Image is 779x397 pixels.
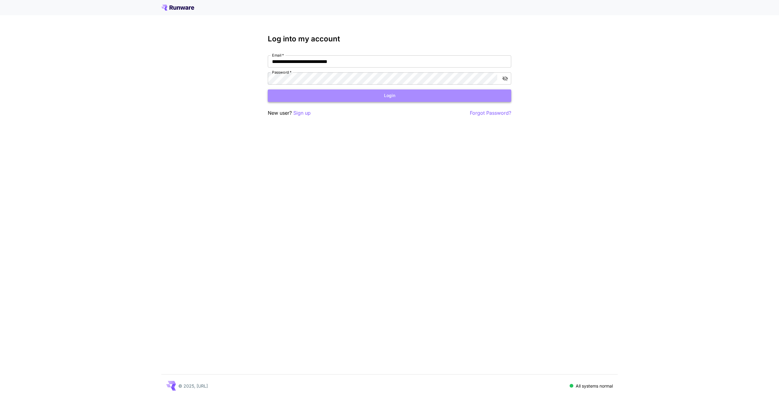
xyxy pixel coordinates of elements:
label: Email [272,53,284,58]
button: Forgot Password? [470,109,511,117]
p: All systems normal [576,383,613,389]
p: © 2025, [URL] [178,383,208,389]
p: New user? [268,109,311,117]
button: toggle password visibility [500,73,511,84]
button: Login [268,89,511,102]
label: Password [272,70,292,75]
button: Sign up [293,109,311,117]
h3: Log into my account [268,35,511,43]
